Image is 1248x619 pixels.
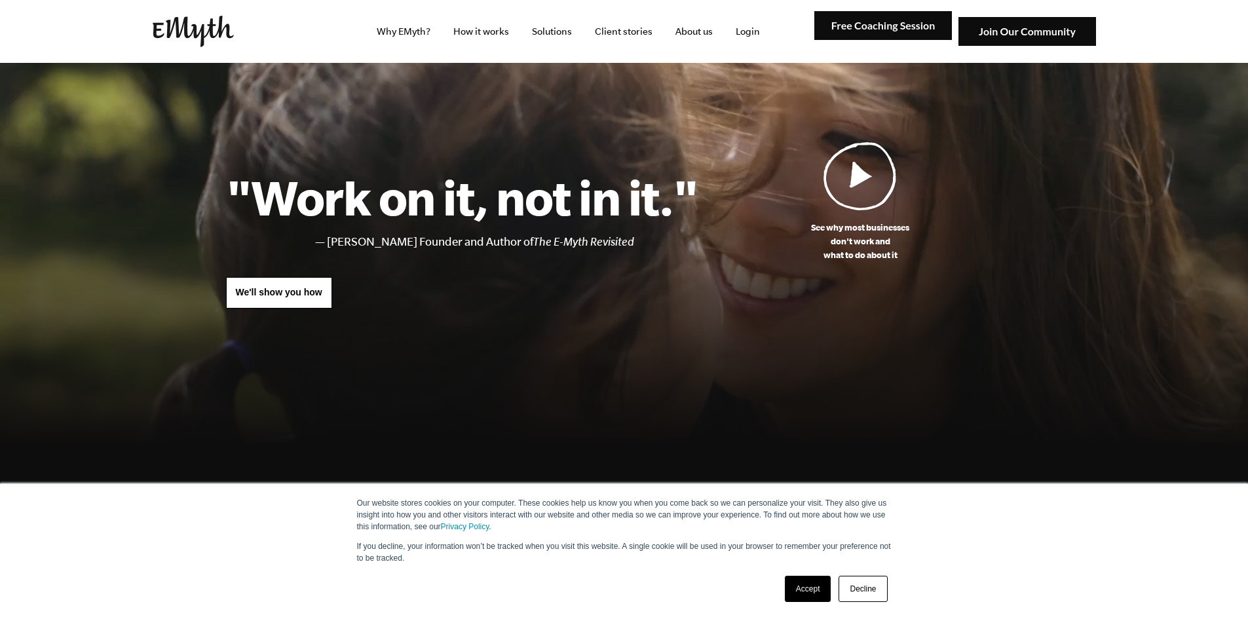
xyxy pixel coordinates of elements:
a: See why most businessesdon't work andwhat to do about it [698,141,1023,262]
p: If you decline, your information won’t be tracked when you visit this website. A single cookie wi... [357,540,892,564]
a: Privacy Policy [441,522,489,531]
li: [PERSON_NAME] Founder and Author of [327,233,698,252]
a: We'll show you how [226,277,332,309]
i: The E-Myth Revisited [533,235,634,248]
img: Free Coaching Session [814,11,952,41]
a: Accept [785,576,831,602]
img: Join Our Community [958,17,1096,47]
a: Decline [839,576,887,602]
span: We'll show you how [236,287,322,297]
img: EMyth [153,16,234,47]
img: Play Video [823,141,897,210]
h1: "Work on it, not in it." [226,168,698,226]
p: See why most businesses don't work and what to do about it [698,221,1023,262]
p: Our website stores cookies on your computer. These cookies help us know you when you come back so... [357,497,892,533]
